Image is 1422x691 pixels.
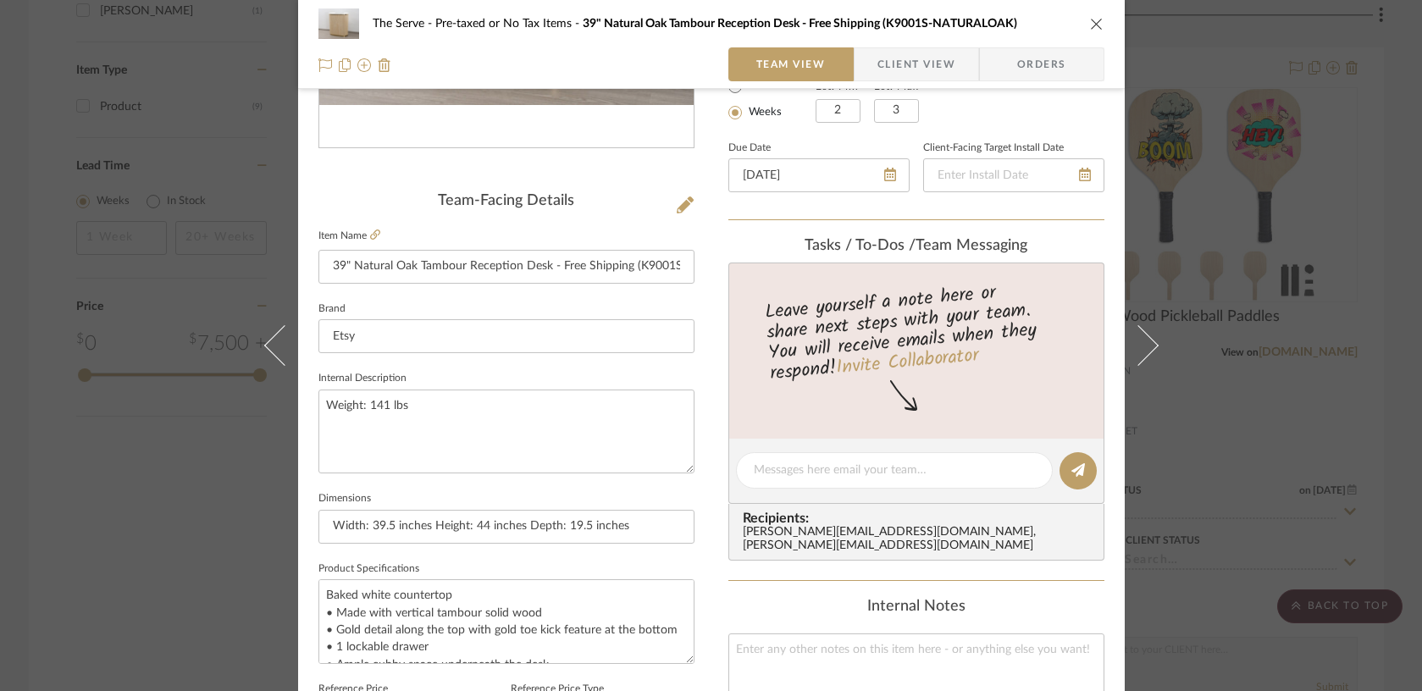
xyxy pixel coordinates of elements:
input: Enter Brand [318,319,694,353]
label: Weeks [745,105,782,120]
span: Tasks / To-Dos / [805,238,916,253]
img: 2f0ccc34-48ec-4042-8eb6-e2d2c799c7e2_48x40.jpg [318,7,359,41]
mat-radio-group: Select item type [728,75,816,123]
label: Dimensions [318,495,371,503]
input: Enter Item Name [318,250,694,284]
label: Due Date [728,144,771,152]
a: Invite Collaborator [834,341,979,384]
div: Internal Notes [728,598,1104,616]
label: Brand [318,305,346,313]
span: The Serve [373,18,435,30]
div: team Messaging [728,237,1104,256]
span: Orders [999,47,1085,81]
span: Client View [877,47,955,81]
label: Product Specifications [318,565,419,573]
span: Recipients: [743,511,1097,526]
img: Remove from project [378,58,391,72]
input: Enter Install Date [923,158,1104,192]
div: [PERSON_NAME][EMAIL_ADDRESS][DOMAIN_NAME] , [PERSON_NAME][EMAIL_ADDRESS][DOMAIN_NAME] [743,526,1097,553]
div: Leave yourself a note here or share next steps with your team. You will receive emails when they ... [726,274,1106,388]
div: Team-Facing Details [318,192,694,211]
span: Pre-taxed or No Tax Items [435,18,583,30]
span: 39" Natural Oak Tambour Reception Desk - Free Shipping (K9001S-NATURALOAK) [583,18,1017,30]
label: Client-Facing Target Install Date [923,144,1064,152]
input: Enter Due Date [728,158,910,192]
label: Item Name [318,229,380,243]
input: Enter the dimensions of this item [318,510,694,544]
button: close [1089,16,1104,31]
span: Team View [756,47,826,81]
label: Internal Description [318,374,407,383]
